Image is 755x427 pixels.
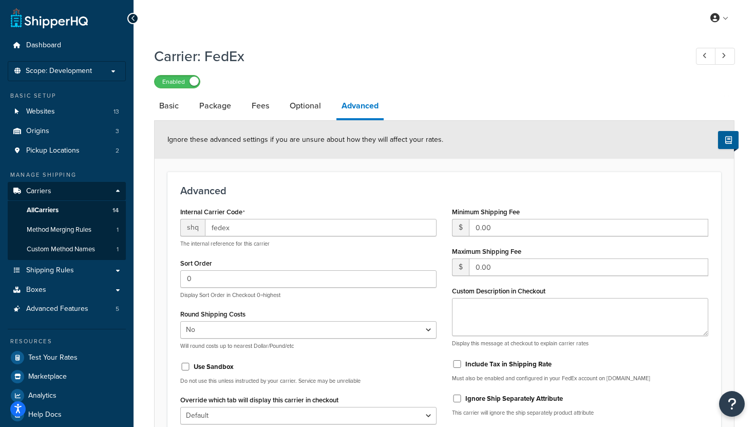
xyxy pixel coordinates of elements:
a: Help Docs [8,405,126,424]
a: Method Merging Rules1 [8,220,126,239]
label: Sort Order [180,259,212,267]
a: Previous Record [696,48,716,65]
p: This carrier will ignore the ship separately product attribute [452,409,708,417]
span: All Carriers [27,206,59,215]
a: Optional [285,94,326,118]
p: Display this message at checkout to explain carrier rates [452,340,708,347]
span: 14 [112,206,119,215]
span: Websites [26,107,55,116]
label: Include Tax in Shipping Rate [465,360,552,369]
span: Help Docs [28,411,62,419]
span: 1 [117,245,119,254]
a: Advanced [336,94,384,120]
label: Maximum Shipping Fee [452,248,521,255]
a: Fees [247,94,274,118]
a: Custom Method Names1 [8,240,126,259]
span: 3 [116,127,119,136]
div: Basic Setup [8,91,126,100]
h1: Carrier: FedEx [154,46,677,66]
a: Websites13 [8,102,126,121]
p: Do not use this unless instructed by your carrier. Service may be unreliable [180,377,437,385]
li: Origins [8,122,126,141]
a: Basic [154,94,184,118]
span: Test Your Rates [28,354,78,362]
p: Display Sort Order in Checkout 0=highest [180,291,437,299]
a: Pickup Locations2 [8,141,126,160]
span: Scope: Development [26,67,92,76]
span: Ignore these advanced settings if you are unsure about how they will affect your rates. [167,134,443,145]
a: Boxes [8,281,126,300]
span: Advanced Features [26,305,88,313]
span: 1 [117,226,119,234]
label: Use Sandbox [194,362,234,372]
li: Method Merging Rules [8,220,126,239]
div: Manage Shipping [8,171,126,179]
a: Carriers [8,182,126,201]
button: Show Help Docs [718,131,739,149]
li: Pickup Locations [8,141,126,160]
span: Boxes [26,286,46,294]
span: Method Merging Rules [27,226,91,234]
label: Enabled [155,76,200,88]
a: Next Record [715,48,735,65]
h3: Advanced [180,185,708,196]
li: Carriers [8,182,126,260]
a: AllCarriers14 [8,201,126,220]
span: Dashboard [26,41,61,50]
span: $ [452,258,469,276]
p: Must also be enabled and configured in your FedEx account on [DOMAIN_NAME] [452,375,708,382]
label: Minimum Shipping Fee [452,208,520,216]
span: 2 [116,146,119,155]
span: Origins [26,127,49,136]
a: Origins3 [8,122,126,141]
a: Package [194,94,236,118]
label: Override which tab will display this carrier in checkout [180,396,338,404]
label: Internal Carrier Code [180,208,245,216]
a: Dashboard [8,36,126,55]
label: Custom Description in Checkout [452,287,545,295]
button: Open Resource Center [719,391,745,417]
label: Ignore Ship Separately Attribute [465,394,563,403]
div: Resources [8,337,126,346]
span: Marketplace [28,373,67,381]
a: Marketplace [8,367,126,386]
span: Pickup Locations [26,146,80,155]
a: Analytics [8,386,126,405]
label: Round Shipping Costs [180,310,246,318]
span: $ [452,219,469,236]
span: shq [180,219,205,236]
span: Analytics [28,392,56,400]
p: Will round costs up to nearest Dollar/Pound/etc [180,342,437,350]
p: The internal reference for this carrier [180,240,437,248]
a: Advanced Features5 [8,300,126,319]
span: 13 [114,107,119,116]
a: Shipping Rules [8,261,126,280]
li: Custom Method Names [8,240,126,259]
span: Carriers [26,187,51,196]
li: Advanced Features [8,300,126,319]
span: Custom Method Names [27,245,95,254]
span: Shipping Rules [26,266,74,275]
span: 5 [116,305,119,313]
a: Test Your Rates [8,348,126,367]
li: Websites [8,102,126,121]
